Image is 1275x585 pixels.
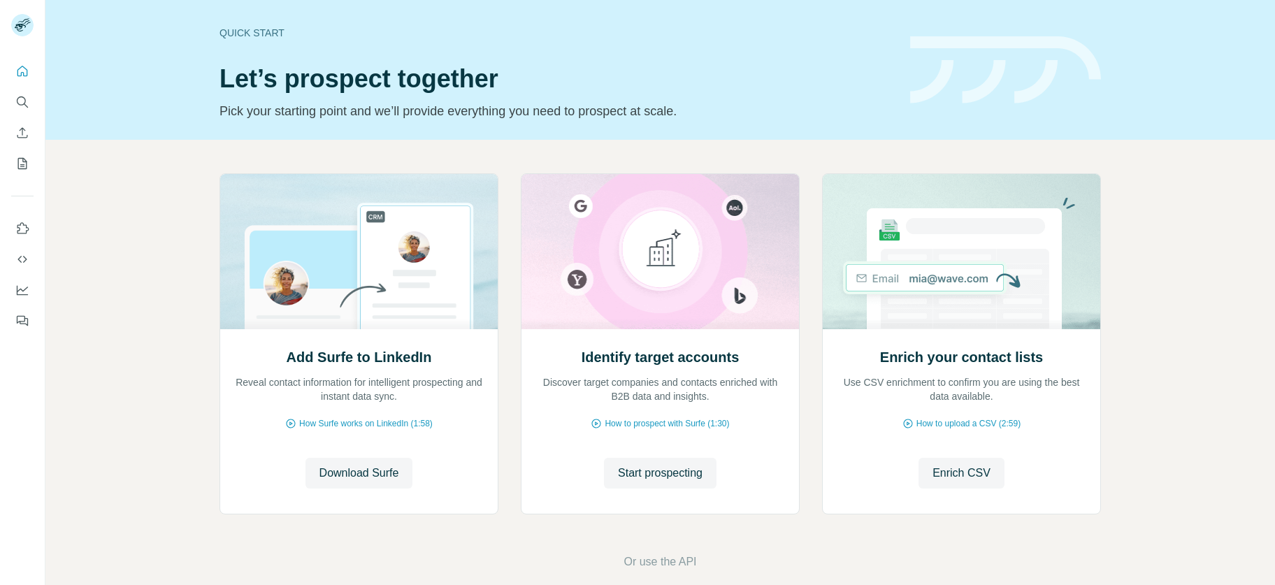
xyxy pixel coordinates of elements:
p: Discover target companies and contacts enriched with B2B data and insights. [535,375,785,403]
p: Reveal contact information for intelligent prospecting and instant data sync. [234,375,484,403]
h1: Let’s prospect together [219,65,893,93]
button: My lists [11,151,34,176]
span: How Surfe works on LinkedIn (1:58) [299,417,433,430]
img: Identify target accounts [521,174,800,329]
img: banner [910,36,1101,104]
p: Pick your starting point and we’ll provide everything you need to prospect at scale. [219,101,893,121]
button: Download Surfe [305,458,413,489]
span: Start prospecting [618,465,703,482]
button: Feedback [11,308,34,333]
img: Enrich your contact lists [822,174,1101,329]
h2: Add Surfe to LinkedIn [287,347,432,367]
button: Or use the API [624,554,696,570]
span: How to prospect with Surfe (1:30) [605,417,729,430]
button: Quick start [11,59,34,84]
button: Use Surfe API [11,247,34,272]
button: Start prospecting [604,458,716,489]
p: Use CSV enrichment to confirm you are using the best data available. [837,375,1086,403]
div: Quick start [219,26,893,40]
button: Enrich CSV [919,458,1004,489]
span: Download Surfe [319,465,399,482]
button: Enrich CSV [11,120,34,145]
h2: Enrich your contact lists [880,347,1043,367]
button: Search [11,89,34,115]
button: Dashboard [11,277,34,303]
button: Use Surfe on LinkedIn [11,216,34,241]
h2: Identify target accounts [582,347,740,367]
span: How to upload a CSV (2:59) [916,417,1021,430]
span: Enrich CSV [932,465,991,482]
img: Add Surfe to LinkedIn [219,174,498,329]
